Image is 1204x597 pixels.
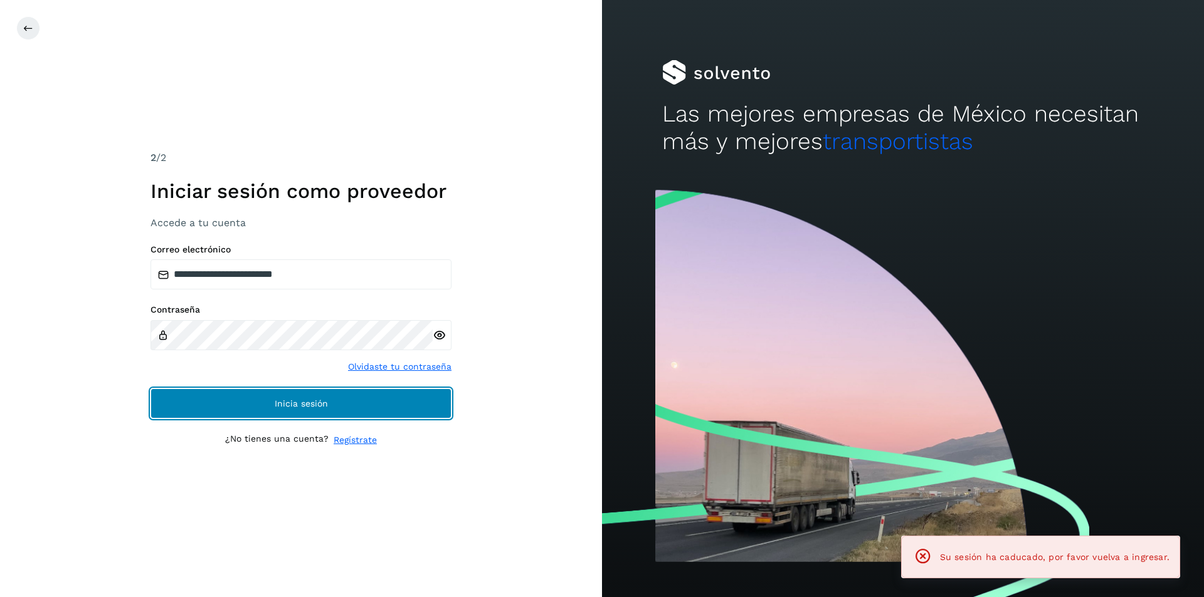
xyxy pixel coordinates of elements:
[662,100,1144,156] h2: Las mejores empresas de México necesitan más y mejores
[150,388,451,418] button: Inicia sesión
[150,304,451,315] label: Contraseña
[348,360,451,373] a: Olvidaste tu contraseña
[940,552,1170,562] span: Su sesión ha caducado, por favor vuelva a ingresar.
[150,244,451,255] label: Correo electrónico
[150,150,451,165] div: /2
[150,217,451,229] h3: Accede a tu cuenta
[275,399,328,408] span: Inicia sesión
[823,128,973,155] span: transportistas
[150,152,156,164] span: 2
[225,433,329,447] p: ¿No tienes una cuenta?
[334,433,377,447] a: Regístrate
[150,179,451,203] h1: Iniciar sesión como proveedor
